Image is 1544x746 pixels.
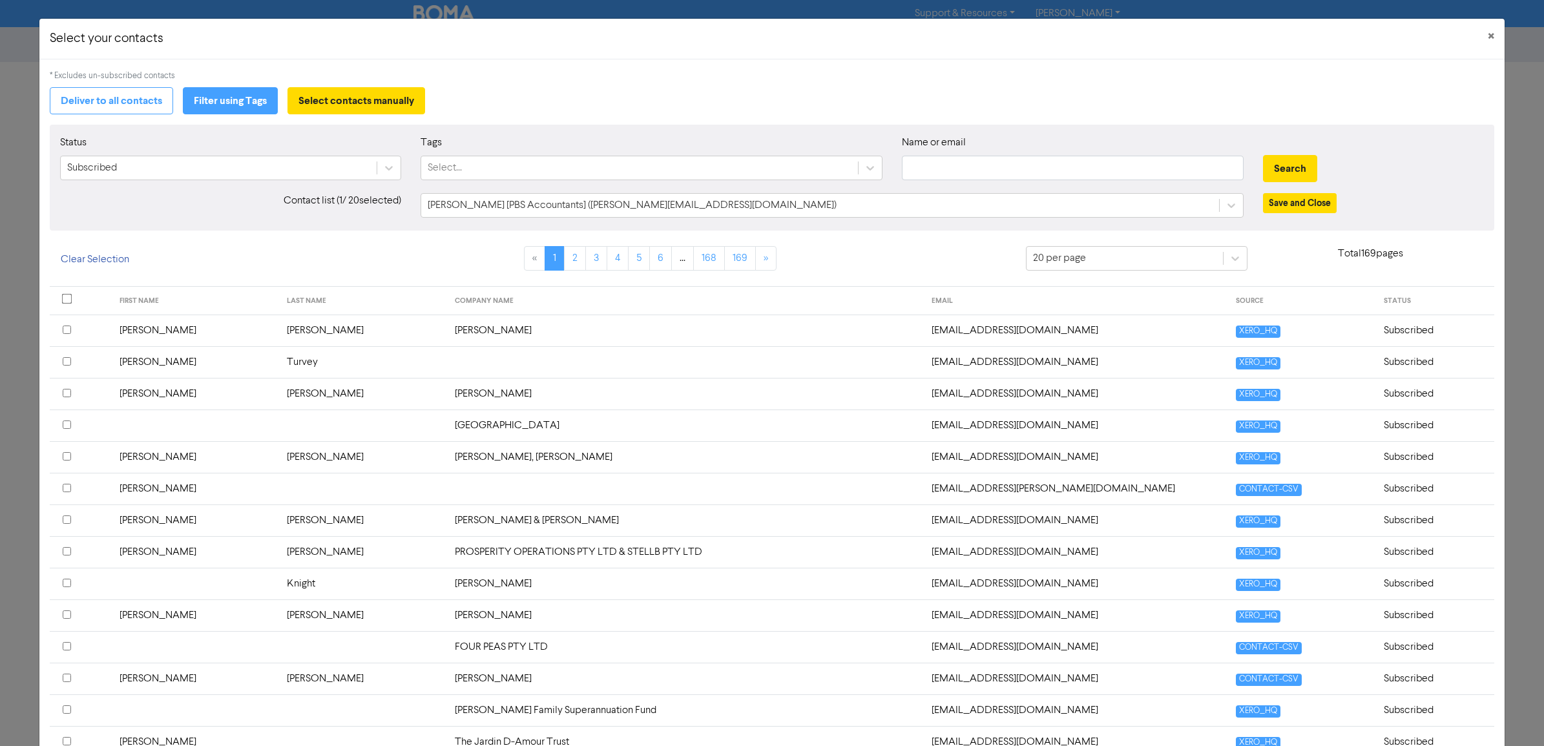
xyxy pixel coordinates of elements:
th: SOURCE [1228,287,1376,315]
a: Page 4 [607,246,629,271]
div: [PERSON_NAME] [PBS Accountants] ([PERSON_NAME][EMAIL_ADDRESS][DOMAIN_NAME]) [428,198,837,213]
td: Subscribed [1376,694,1494,726]
td: [PERSON_NAME] [279,378,446,409]
p: Total 169 pages [1247,246,1495,262]
td: 33bstell@gmail.com [924,536,1229,568]
a: Page 5 [628,246,650,271]
td: 73jamesduggan@gmail.com [924,694,1229,726]
td: 05.heinrich@gmail.com [924,315,1229,346]
td: Subscribed [1376,663,1494,694]
div: Contact list ( 1 / 20 selected) [50,193,412,218]
th: FIRST NAME [112,287,279,315]
th: LAST NAME [279,287,446,315]
span: XERO_HQ [1236,705,1280,718]
span: XERO_HQ [1236,579,1280,591]
td: Subscribed [1376,599,1494,631]
td: [PERSON_NAME] [112,315,279,346]
h5: Select your contacts [50,29,163,48]
iframe: Chat Widget [1479,684,1544,746]
td: [PERSON_NAME] [112,346,279,378]
td: 144moogerah@proton.me [924,409,1229,441]
div: * Excludes un-subscribed contacts [50,70,1495,82]
button: Save and Close [1263,193,1337,213]
td: Subscribed [1376,315,1494,346]
span: × [1488,27,1494,47]
td: Subscribed [1376,473,1494,504]
td: [GEOGRAPHIC_DATA] [447,409,924,441]
td: [PERSON_NAME] [279,663,446,694]
button: Select contacts manually [287,87,425,114]
button: Search [1263,155,1317,182]
td: [PERSON_NAME] [112,504,279,536]
td: Subscribed [1376,568,1494,599]
td: [PERSON_NAME], [PERSON_NAME] [447,441,924,473]
td: [PERSON_NAME] [112,378,279,409]
td: [PERSON_NAME] [447,568,924,599]
span: XERO_HQ [1236,515,1280,528]
td: 1daveharry@gmail.com [924,441,1229,473]
td: FOUR PEAS PTY LTD [447,631,924,663]
a: Page 6 [649,246,672,271]
td: [PERSON_NAME] [112,599,279,631]
td: [PERSON_NAME] & [PERSON_NAME] [447,504,924,536]
td: Subscribed [1376,378,1494,409]
button: Deliver to all contacts [50,87,173,114]
td: Knight [279,568,446,599]
span: XERO_HQ [1236,357,1280,369]
label: Status [60,135,87,150]
td: [PERSON_NAME] [279,599,446,631]
td: Turvey [279,346,446,378]
span: XERO_HQ [1236,420,1280,433]
div: 20 per page [1033,251,1086,266]
button: Filter using Tags [183,87,278,114]
td: 0909angelface@gmail.com [924,346,1229,378]
label: Tags [421,135,442,150]
td: 4pee07@gmail.com [924,631,1229,663]
button: Clear Selection [50,246,140,273]
td: [PERSON_NAME] [112,441,279,473]
a: » [755,246,777,271]
td: Subscribed [1376,409,1494,441]
th: EMAIL [924,287,1229,315]
td: [PERSON_NAME] [112,473,279,504]
td: PROSPERITY OPERATIONS PTY LTD & STELLB PTY LTD [447,536,924,568]
td: 2jrural@gmail.com [924,504,1229,536]
td: Subscribed [1376,346,1494,378]
td: [PERSON_NAME] [447,599,924,631]
span: XERO_HQ [1236,452,1280,464]
a: Page 168 [693,246,725,271]
td: [PERSON_NAME] [279,504,446,536]
a: Page 3 [585,246,607,271]
span: XERO_HQ [1236,326,1280,338]
td: [PERSON_NAME] [279,441,446,473]
span: XERO_HQ [1236,547,1280,559]
td: [PERSON_NAME] [279,315,446,346]
span: XERO_HQ [1236,610,1280,623]
td: Subscribed [1376,631,1494,663]
a: Page 2 [564,246,586,271]
td: [PERSON_NAME] Family Superannuation Fund [447,694,924,726]
a: Page 1 is your current page [545,246,565,271]
td: 13jem13@gmail.com [924,378,1229,409]
td: [PERSON_NAME] [447,663,924,694]
div: Select... [428,160,462,176]
td: 545fritz@gmail.com [924,663,1229,694]
a: Page 169 [724,246,756,271]
span: XERO_HQ [1236,389,1280,401]
span: CONTACT-CSV [1236,642,1302,654]
th: STATUS [1376,287,1494,315]
td: Subscribed [1376,441,1494,473]
button: Close [1477,19,1505,55]
td: 22clare.carter@gmail.com [924,473,1229,504]
td: [PERSON_NAME] [447,315,924,346]
label: Name or email [902,135,966,150]
th: COMPANY NAME [447,287,924,315]
td: 3474svk@gmail.com [924,568,1229,599]
div: Subscribed [67,160,117,176]
td: [PERSON_NAME] [279,536,446,568]
td: [PERSON_NAME] [112,536,279,568]
td: Subscribed [1376,536,1494,568]
td: [PERSON_NAME] [447,378,924,409]
td: [PERSON_NAME] [112,663,279,694]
